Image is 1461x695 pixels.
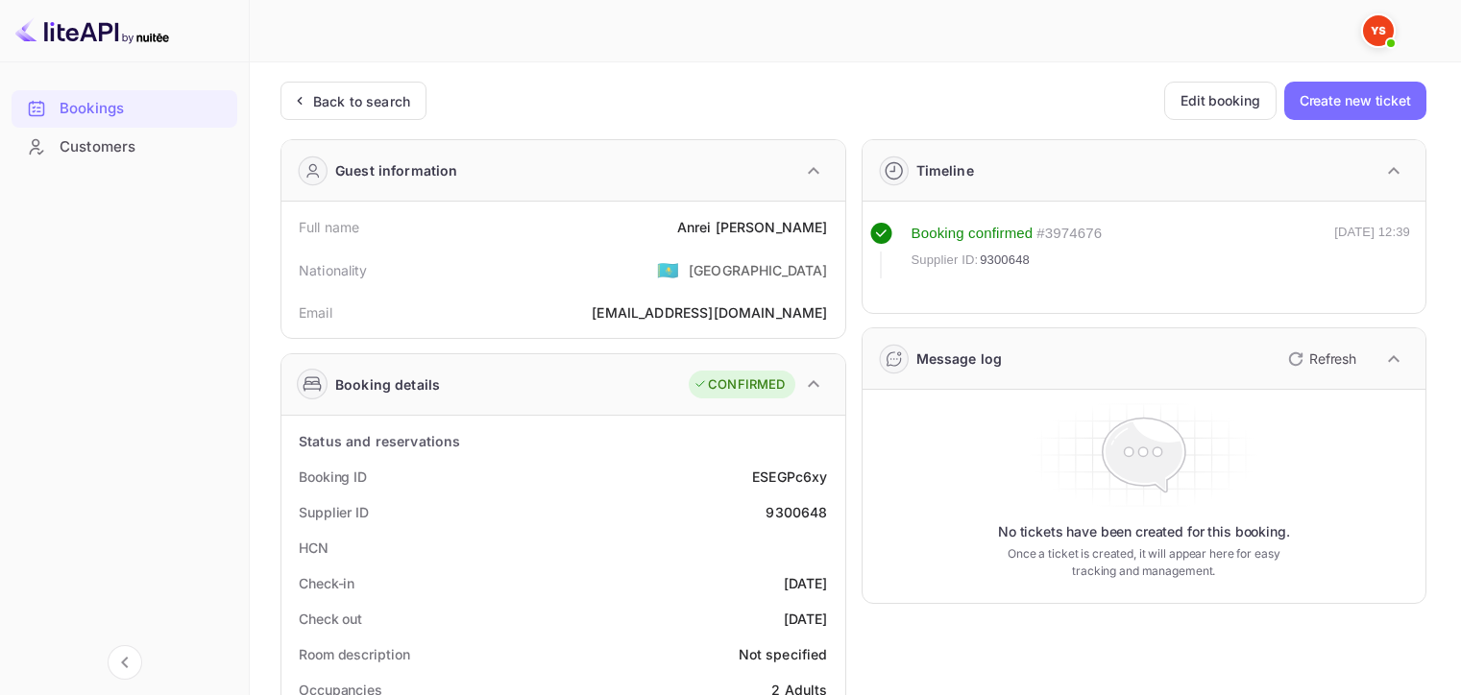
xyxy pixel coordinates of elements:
div: # 3974676 [1036,223,1102,245]
div: 9300648 [766,502,827,522]
button: Edit booking [1164,82,1277,120]
div: Booking ID [299,467,367,487]
img: Yandex Support [1363,15,1394,46]
div: Check-in [299,573,354,593]
div: Back to search [313,91,410,111]
div: Bookings [12,90,237,128]
p: No tickets have been created for this booking. [998,522,1290,541]
p: Once a ticket is created, it will appear here for easy tracking and management. [993,545,1295,580]
div: Booking confirmed [912,223,1034,245]
div: Nationality [299,260,368,280]
div: CONFIRMED [694,375,785,395]
span: United States [657,252,679,287]
div: [DATE] [784,609,828,629]
div: Booking details [335,374,440,395]
div: Guest information [335,160,458,180]
div: Supplier ID [299,502,369,522]
div: Customers [60,136,228,158]
div: Bookings [60,98,228,120]
button: Refresh [1277,344,1364,374]
div: Anrei [PERSON_NAME] [677,217,828,237]
p: Refresh [1309,348,1356,369]
div: [GEOGRAPHIC_DATA] [689,260,828,280]
button: Collapse navigation [108,645,142,680]
div: Not specified [739,644,828,664]
a: Bookings [12,90,237,126]
div: Customers [12,129,237,166]
img: LiteAPI logo [15,15,169,46]
div: Timeline [916,160,974,180]
div: ESEGPc6xy [752,467,827,487]
button: Create new ticket [1284,82,1426,120]
span: 9300648 [980,251,1030,270]
div: Status and reservations [299,431,460,451]
div: Email [299,302,332,323]
div: [EMAIL_ADDRESS][DOMAIN_NAME] [592,302,827,323]
div: Full name [299,217,359,237]
div: [DATE] 12:39 [1334,223,1410,278]
div: HCN [299,538,329,558]
div: Message log [916,348,1003,369]
div: Check out [299,609,362,629]
div: [DATE] [784,573,828,593]
a: Customers [12,129,237,164]
span: Supplier ID: [912,251,979,270]
div: Room description [299,644,409,664]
